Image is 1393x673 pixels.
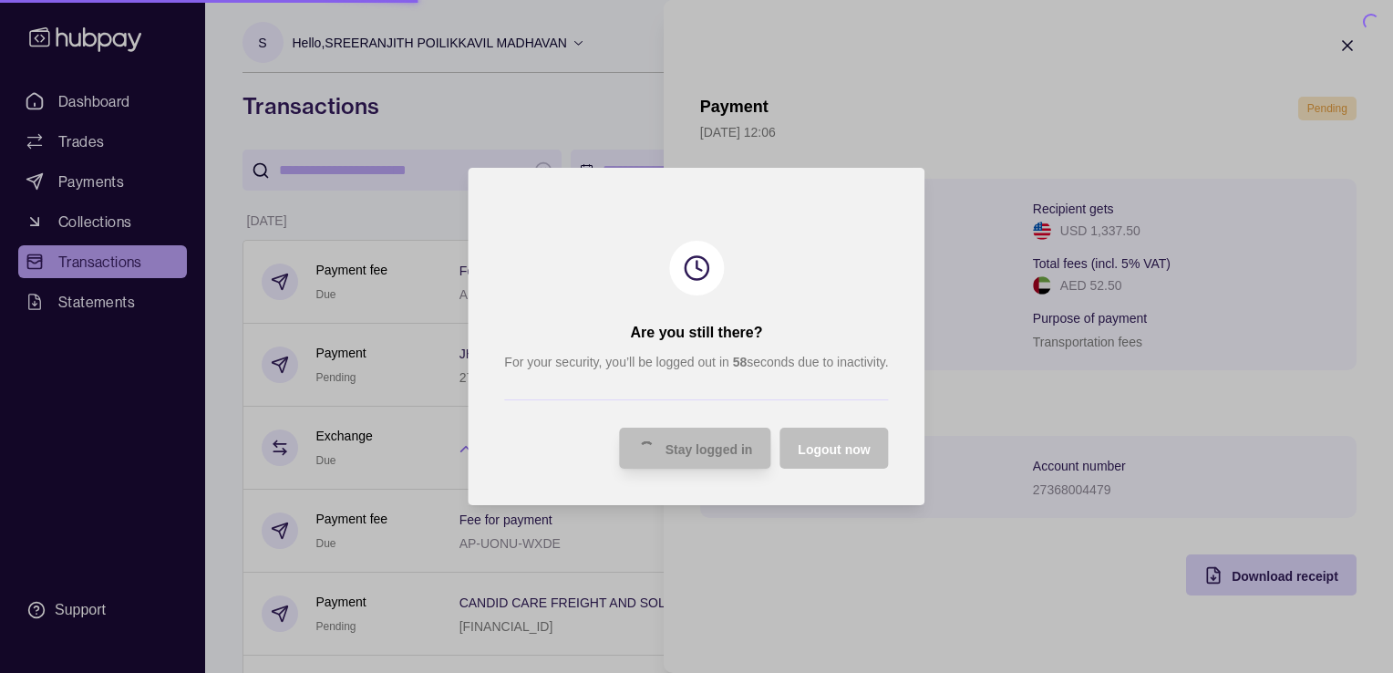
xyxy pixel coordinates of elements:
strong: 58 [733,355,748,369]
span: Logout now [798,442,870,457]
button: Stay logged in [620,428,771,469]
button: Logout now [779,428,888,469]
h2: Are you still there? [631,323,763,343]
p: For your security, you’ll be logged out in seconds due to inactivity. [504,352,888,372]
span: Stay logged in [666,442,753,457]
